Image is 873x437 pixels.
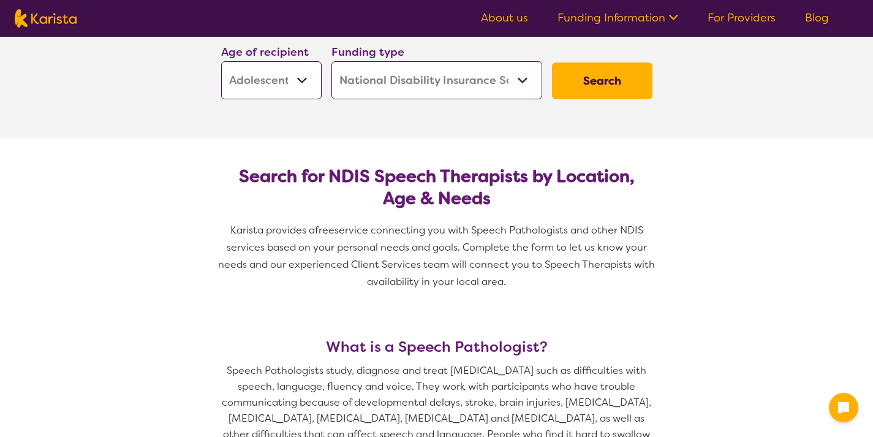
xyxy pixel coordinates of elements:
[805,10,829,25] a: Blog
[315,224,334,237] span: free
[216,338,657,355] h3: What is a Speech Pathologist?
[708,10,776,25] a: For Providers
[552,63,652,99] button: Search
[218,224,657,288] span: service connecting you with Speech Pathologists and other NDIS services based on your personal ne...
[230,224,315,237] span: Karista provides a
[231,165,643,210] h2: Search for NDIS Speech Therapists by Location, Age & Needs
[221,45,309,59] label: Age of recipient
[331,45,404,59] label: Funding type
[481,10,528,25] a: About us
[557,10,678,25] a: Funding Information
[15,9,77,28] img: Karista logo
